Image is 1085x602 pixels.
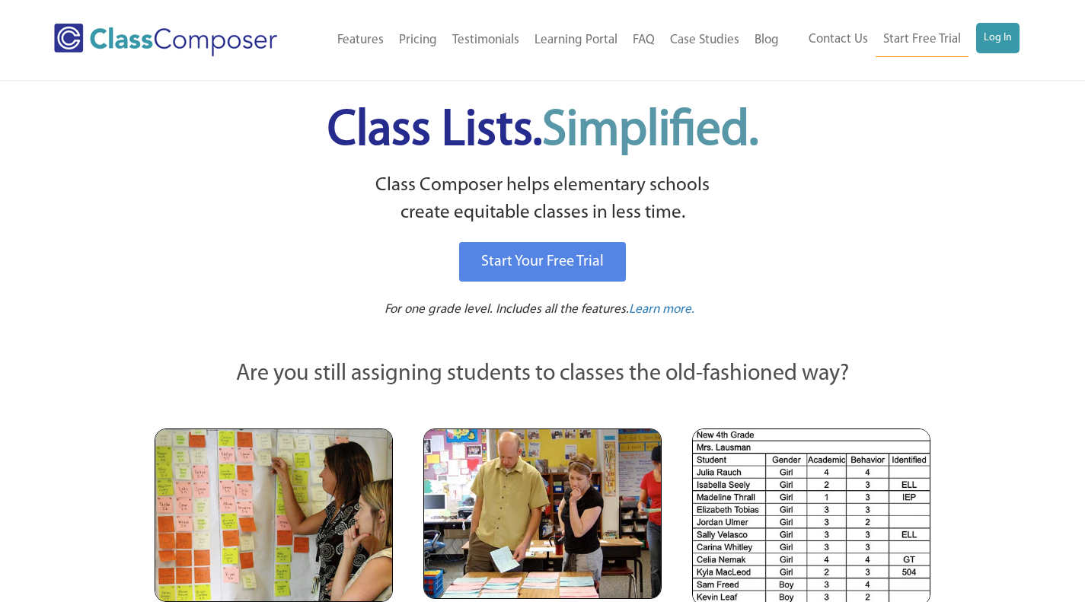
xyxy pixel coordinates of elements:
[152,172,933,228] p: Class Composer helps elementary schools create equitable classes in less time.
[747,24,787,57] a: Blog
[629,303,694,316] span: Learn more.
[629,301,694,320] a: Learn more.
[459,242,626,282] a: Start Your Free Trial
[423,428,662,598] img: Blue and Pink Paper Cards
[54,24,277,56] img: Class Composer
[155,358,931,391] p: Are you still assigning students to classes the old-fashioned way?
[481,254,604,269] span: Start Your Free Trial
[542,107,758,156] span: Simplified.
[976,23,1020,53] a: Log In
[625,24,662,57] a: FAQ
[330,24,391,57] a: Features
[527,24,625,57] a: Learning Portal
[801,23,876,56] a: Contact Us
[445,24,527,57] a: Testimonials
[327,107,758,156] span: Class Lists.
[787,23,1020,57] nav: Header Menu
[155,428,393,602] img: Teachers Looking at Sticky Notes
[391,24,445,57] a: Pricing
[876,23,969,57] a: Start Free Trial
[662,24,747,57] a: Case Studies
[385,303,629,316] span: For one grade level. Includes all the features.
[310,24,787,57] nav: Header Menu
